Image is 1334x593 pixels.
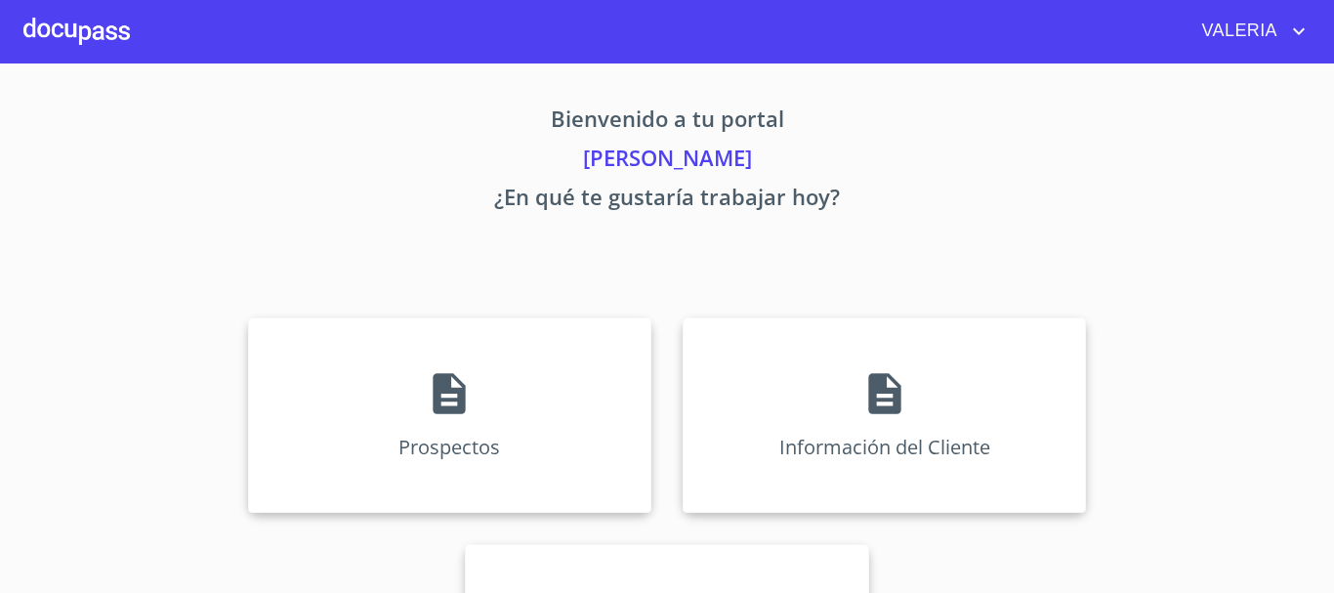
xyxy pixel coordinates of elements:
[65,181,1269,220] p: ¿En qué te gustaría trabajar hoy?
[65,103,1269,142] p: Bienvenido a tu portal
[779,434,990,460] p: Información del Cliente
[1188,16,1288,47] span: VALERIA
[1188,16,1312,47] button: account of current user
[65,142,1269,181] p: [PERSON_NAME]
[398,434,500,460] p: Prospectos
